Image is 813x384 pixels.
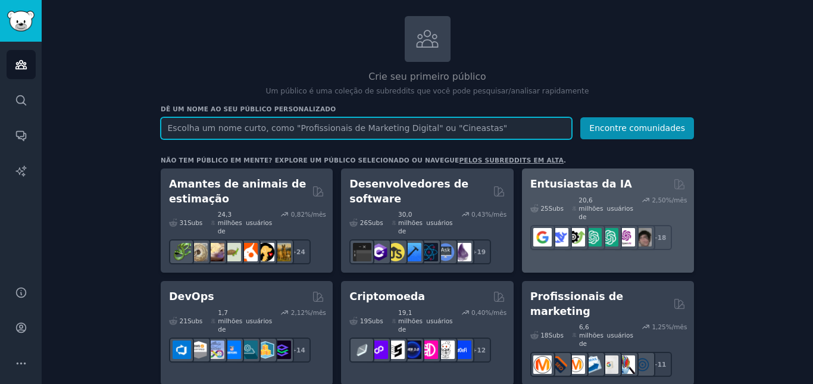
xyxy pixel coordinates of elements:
img: GoogleGeminiAI [533,228,552,246]
img: Logotipo do GummySearch [7,11,35,32]
img: CriptoNotícias [436,341,455,359]
font: Crie seu primeiro público [368,71,486,82]
font: usuários [426,219,452,226]
img: calopsita [239,243,258,261]
img: OpenAIDev [617,228,635,246]
img: marketing de conteúdo [533,355,552,374]
font: 21 [180,317,187,324]
font: Dê um nome ao seu público personalizado [161,105,336,113]
font: DevOps [169,291,214,302]
img: engenharia de plataforma [239,341,258,359]
img: Pergunte ao Marketing [567,355,585,374]
img: 0xPolígono [370,341,388,359]
img: Busca Profunda [550,228,568,246]
font: Entusiastas da IA [530,178,632,190]
font: usuários [426,317,452,324]
font: %/mês [485,309,506,316]
font: 0,82 [291,211,305,218]
img: aws_cdk [256,341,274,359]
img: definição_ [453,341,471,359]
img: prompts_do_chatgpt_ [600,228,618,246]
img: raça de cachorro [273,243,291,261]
font: + [472,248,477,255]
img: Inteligência Artificial [633,228,652,246]
font: 12 [477,346,486,354]
input: Escolha um nome curto, como "Profissionais de Marketing Digital" ou "Cineastas" [161,117,572,139]
font: Subs [368,317,383,324]
font: 14 [296,346,305,354]
font: + [472,346,477,354]
font: 19 [360,317,368,324]
img: Pergunte à Ciência da Computação [436,243,455,261]
font: %/mês [666,323,687,330]
img: Catálogo de ferramentas de IA [567,228,585,246]
font: 26 [360,219,368,226]
font: 24,3 milhões de [218,211,242,235]
img: web3 [403,341,421,359]
font: Subs [549,205,564,212]
font: 11 [658,361,667,368]
img: Engenheiros de Plataforma [273,341,291,359]
img: herpetologia [173,243,191,261]
font: 31 [180,219,187,226]
font: 1,7 milhões de [218,309,242,333]
font: Subs [187,317,202,324]
button: Encontre comunidades [580,117,694,139]
font: %/mês [305,211,326,218]
font: 18 [540,332,548,339]
font: usuários [607,332,633,339]
font: 20,6 milhões de [579,196,603,220]
font: Amantes de animais de estimação [169,178,307,205]
img: Links DevOps [223,341,241,359]
img: software [353,243,371,261]
font: 18 [658,234,667,241]
font: 1,25 [652,323,665,330]
font: usuários [607,205,633,212]
font: 19 [477,248,486,255]
img: finanças étnicas [353,341,371,359]
img: aprenda javascript [386,243,405,261]
font: Subs [549,332,564,339]
font: usuários [246,317,272,324]
img: defiblockchain [420,341,438,359]
img: bigseo [550,355,568,374]
img: azuredevops [173,341,191,359]
font: 30,0 milhões de [398,211,423,235]
font: Subs [368,219,383,226]
font: Não tem público em mente? Explore um público selecionado ou navegue [161,157,459,164]
font: Criptomoeda [349,291,425,302]
img: reativo nativo [420,243,438,261]
font: 2,12 [291,309,305,316]
img: participante da etnia [386,341,405,359]
img: Marketing por e-mail [583,355,602,374]
img: Docker_DevOps [206,341,224,359]
font: %/mês [485,211,506,218]
font: 0,43 [471,211,485,218]
img: c sustenido [370,243,388,261]
font: 24 [296,248,305,255]
a: pelos subreddits em alta [459,157,564,164]
font: 0,40 [471,309,485,316]
img: Pesquisa de Marketing [617,355,635,374]
font: Um público é uma coleção de subreddits que você pode pesquisar/analisar rapidamente [266,87,589,95]
img: Programação iOS [403,243,421,261]
img: Design do prompt do chatgpt [583,228,602,246]
img: tartaruga [223,243,241,261]
img: elixir [453,243,471,261]
img: lagartixas-leopardo [206,243,224,261]
font: 25 [540,205,548,212]
img: anúncios do Google [600,355,618,374]
font: %/mês [666,196,687,204]
img: bola python [189,243,208,261]
font: . [564,157,566,164]
font: usuários [246,219,272,226]
font: Subs [187,219,202,226]
img: PetAdvice [256,243,274,261]
font: 6,6 milhões de [579,323,604,347]
img: Marketing Online [633,355,652,374]
font: Profissionais de marketing [530,291,623,317]
font: Desenvolvedores de software [349,178,468,205]
font: Encontre comunidades [589,123,685,133]
font: 2,50 [652,196,665,204]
